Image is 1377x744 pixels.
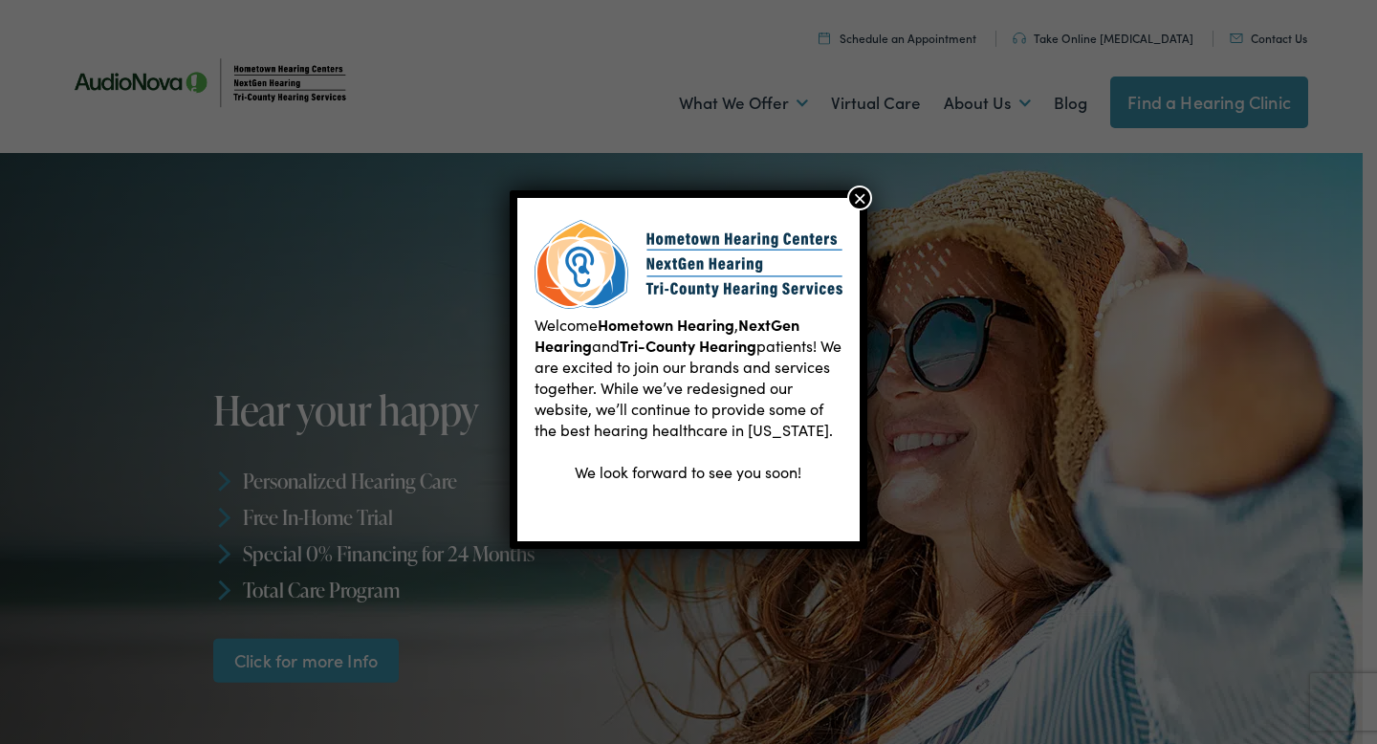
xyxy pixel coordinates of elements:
span: We look forward to see you soon! [575,461,801,482]
b: Hometown Hearing [598,314,734,335]
button: Close [847,186,872,210]
b: Tri-County Hearing [620,335,756,356]
b: NextGen Hearing [535,314,799,356]
span: Welcome , and patients! We are excited to join our brands and services together. While we’ve rede... [535,314,841,440]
